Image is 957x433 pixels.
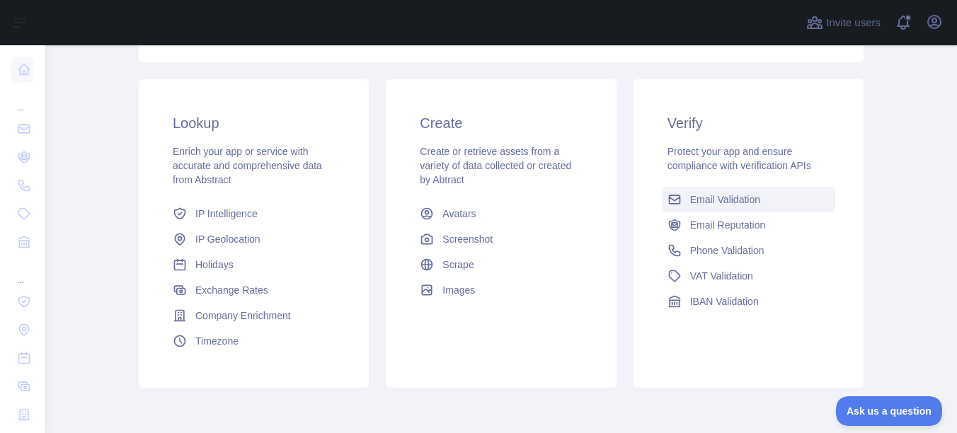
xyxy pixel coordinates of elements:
[836,396,943,426] iframe: Toggle Customer Support
[195,283,268,297] span: Exchange Rates
[195,232,260,246] span: IP Geolocation
[414,226,588,252] a: Screenshot
[667,146,811,171] span: Protect your app and ensure compliance with verification APIs
[690,294,759,308] span: IBAN Validation
[662,238,835,263] a: Phone Validation
[195,207,258,221] span: IP Intelligence
[442,207,476,221] span: Avatars
[167,252,340,277] a: Holidays
[173,113,335,133] h3: Lookup
[442,283,475,297] span: Images
[690,192,760,207] span: Email Validation
[420,113,582,133] h3: Create
[167,328,340,354] a: Timezone
[662,263,835,289] a: VAT Validation
[167,226,340,252] a: IP Geolocation
[195,334,239,348] span: Timezone
[420,146,571,185] span: Create or retrieve assets from a variety of data collected or created by Abtract
[414,252,588,277] a: Scrape
[803,11,883,34] button: Invite users
[662,212,835,238] a: Email Reputation
[442,232,493,246] span: Screenshot
[690,218,766,232] span: Email Reputation
[690,243,764,258] span: Phone Validation
[167,277,340,303] a: Exchange Rates
[173,146,322,185] span: Enrich your app or service with accurate and comprehensive data from Abstract
[414,201,588,226] a: Avatars
[662,289,835,314] a: IBAN Validation
[167,303,340,328] a: Company Enrichment
[195,258,234,272] span: Holidays
[690,269,753,283] span: VAT Validation
[195,308,291,323] span: Company Enrichment
[11,85,34,113] div: ...
[662,187,835,212] a: Email Validation
[667,113,830,133] h3: Verify
[11,258,34,286] div: ...
[167,201,340,226] a: IP Intelligence
[414,277,588,303] a: Images
[442,258,474,272] span: Scrape
[826,15,881,31] span: Invite users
